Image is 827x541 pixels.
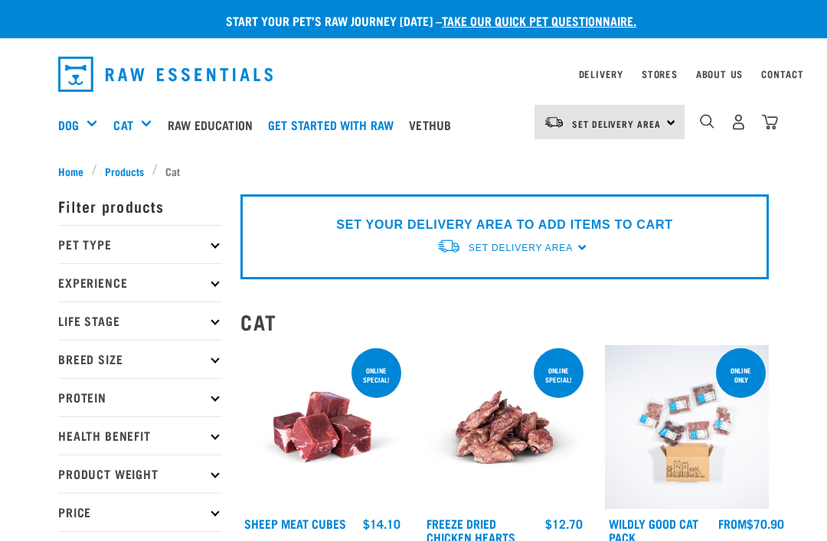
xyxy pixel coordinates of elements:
a: Vethub [405,94,463,155]
span: Home [58,163,83,179]
img: van-moving.png [544,116,564,129]
div: ONLINE SPECIAL! [534,359,583,391]
div: $70.90 [718,517,784,530]
div: $12.70 [545,517,583,530]
h2: Cat [240,310,769,334]
a: Cat [113,116,132,134]
a: Dog [58,116,79,134]
a: Products [97,163,152,179]
a: Delivery [579,71,623,77]
img: home-icon@2x.png [762,114,778,130]
a: take our quick pet questionnaire. [442,17,636,24]
a: Sheep Meat Cubes [244,520,346,526]
p: Price [58,493,222,531]
p: Breed Size [58,340,222,378]
img: Sheep Meat [240,345,404,509]
a: Get started with Raw [264,94,405,155]
nav: breadcrumbs [58,163,769,179]
p: Protein [58,378,222,416]
div: ONLINE ONLY [716,359,766,391]
img: Cat 0 2sec [605,345,769,509]
img: user.png [731,114,747,130]
img: FD Chicken Hearts [423,345,587,509]
img: Raw Essentials Logo [58,57,273,92]
nav: dropdown navigation [46,51,781,98]
a: Contact [761,71,804,77]
a: Freeze Dried Chicken Hearts [427,520,515,540]
p: Health Benefit [58,416,222,455]
a: Wildly Good Cat Pack [609,520,698,540]
a: About Us [696,71,743,77]
span: Products [105,163,144,179]
img: home-icon-1@2x.png [700,114,714,129]
p: Filter products [58,187,222,225]
a: Raw Education [164,94,264,155]
span: Set Delivery Area [572,121,661,126]
p: Life Stage [58,301,222,340]
a: Home [58,163,92,179]
div: ONLINE SPECIAL! [351,359,401,391]
p: SET YOUR DELIVERY AREA TO ADD ITEMS TO CART [336,216,672,234]
p: Product Weight [58,455,222,493]
a: Stores [642,71,678,77]
p: Experience [58,263,222,301]
img: van-moving.png [436,238,461,254]
p: Pet Type [58,225,222,263]
div: $14.10 [363,517,400,530]
span: FROM [718,520,747,526]
span: Set Delivery Area [469,243,573,253]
